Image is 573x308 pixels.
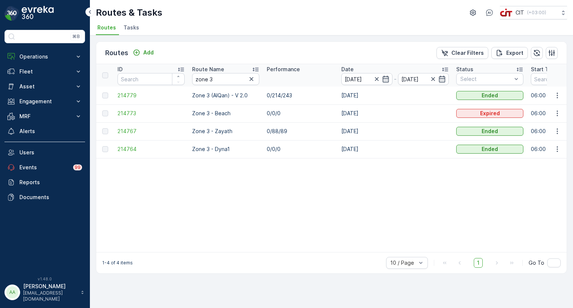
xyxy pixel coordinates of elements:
[192,66,224,73] p: Route Name
[19,113,70,120] p: MRF
[263,104,338,122] td: 0/0/0
[75,164,81,170] p: 99
[188,122,263,140] td: Zone 3 - Zayath
[456,109,523,118] button: Expired
[97,24,116,31] span: Routes
[118,145,185,153] a: 214764
[19,83,70,90] p: Asset
[338,104,453,122] td: [DATE]
[338,87,453,104] td: [DATE]
[130,48,157,57] button: Add
[4,283,85,302] button: AA[PERSON_NAME][EMAIL_ADDRESS][DOMAIN_NAME]
[188,104,263,122] td: Zone 3 - Beach
[118,92,185,99] a: 214779
[19,98,70,105] p: Engagement
[531,66,558,73] p: Start Time
[474,258,483,268] span: 1
[4,175,85,190] a: Reports
[188,87,263,104] td: Zone 3 (AlQan) - V 2.0
[527,10,546,16] p: ( +03:00 )
[96,7,162,19] p: Routes & Tasks
[529,259,544,267] span: Go To
[19,128,82,135] p: Alerts
[4,49,85,64] button: Operations
[4,124,85,139] a: Alerts
[500,9,513,17] img: cit-logo_pOk6rL0.png
[4,64,85,79] button: Fleet
[102,92,108,98] div: Toggle Row Selected
[456,91,523,100] button: Ended
[19,179,82,186] p: Reports
[436,47,488,59] button: Clear Filters
[263,140,338,158] td: 0/0/0
[118,66,123,73] p: ID
[118,73,185,85] input: Search
[19,149,82,156] p: Users
[19,53,70,60] p: Operations
[482,145,498,153] p: Ended
[456,145,523,154] button: Ended
[105,48,128,58] p: Routes
[123,24,139,31] span: Tasks
[19,164,69,171] p: Events
[338,122,453,140] td: [DATE]
[4,160,85,175] a: Events99
[4,94,85,109] button: Engagement
[4,6,19,21] img: logo
[4,145,85,160] a: Users
[188,140,263,158] td: Zone 3 - Dyna1
[482,92,498,99] p: Ended
[23,283,77,290] p: [PERSON_NAME]
[500,6,567,19] button: CIT(+03:00)
[23,290,77,302] p: [EMAIL_ADDRESS][DOMAIN_NAME]
[491,47,528,59] button: Export
[456,127,523,136] button: Ended
[506,49,523,57] p: Export
[338,140,453,158] td: [DATE]
[263,87,338,104] td: 0/214/243
[102,110,108,116] div: Toggle Row Selected
[263,122,338,140] td: 0/88/89
[19,68,70,75] p: Fleet
[102,128,108,134] div: Toggle Row Selected
[102,146,108,152] div: Toggle Row Selected
[460,75,512,83] p: Select
[516,9,524,16] p: CIT
[267,66,300,73] p: Performance
[456,66,473,73] p: Status
[143,49,154,56] p: Add
[341,66,354,73] p: Date
[118,110,185,117] a: 214773
[19,194,82,201] p: Documents
[4,190,85,205] a: Documents
[451,49,484,57] p: Clear Filters
[192,73,259,85] input: Search
[341,73,392,85] input: dd/mm/yyyy
[6,286,18,298] div: AA
[22,6,54,21] img: logo_dark-DEwI_e13.png
[394,75,397,84] p: -
[102,260,133,266] p: 1-4 of 4 items
[4,277,85,281] span: v 1.48.0
[72,34,80,40] p: ⌘B
[480,110,500,117] p: Expired
[4,79,85,94] button: Asset
[118,128,185,135] a: 214767
[398,73,449,85] input: dd/mm/yyyy
[482,128,498,135] p: Ended
[4,109,85,124] button: MRF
